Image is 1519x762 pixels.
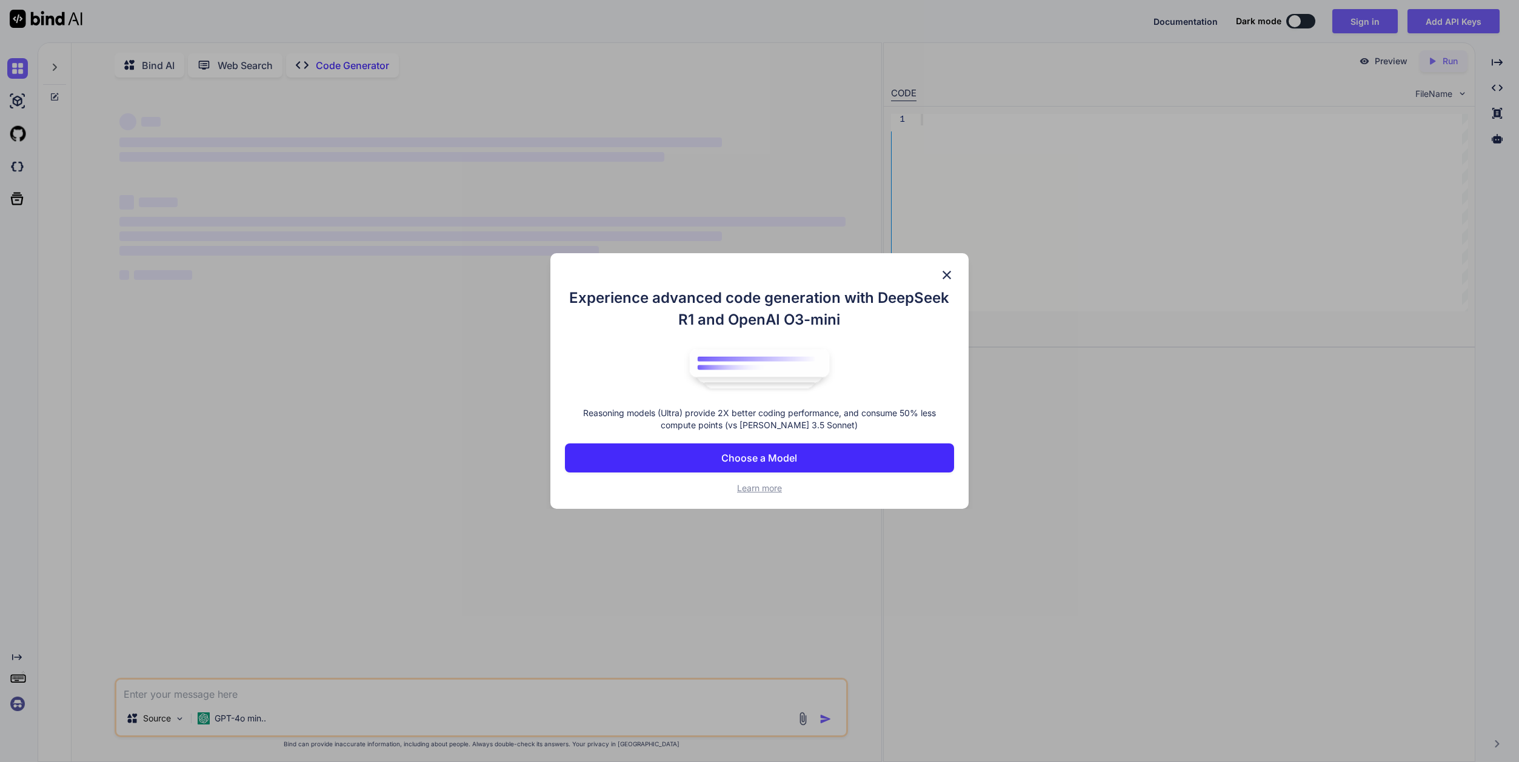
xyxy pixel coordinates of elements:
[565,287,953,331] h1: Experience advanced code generation with DeepSeek R1 and OpenAI O3-mini
[681,343,838,395] img: bind logo
[721,451,797,465] p: Choose a Model
[940,268,954,282] img: close
[565,407,953,431] p: Reasoning models (Ultra) provide 2X better coding performance, and consume 50% less compute point...
[565,443,953,472] button: Choose a Model
[737,483,782,493] span: Learn more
